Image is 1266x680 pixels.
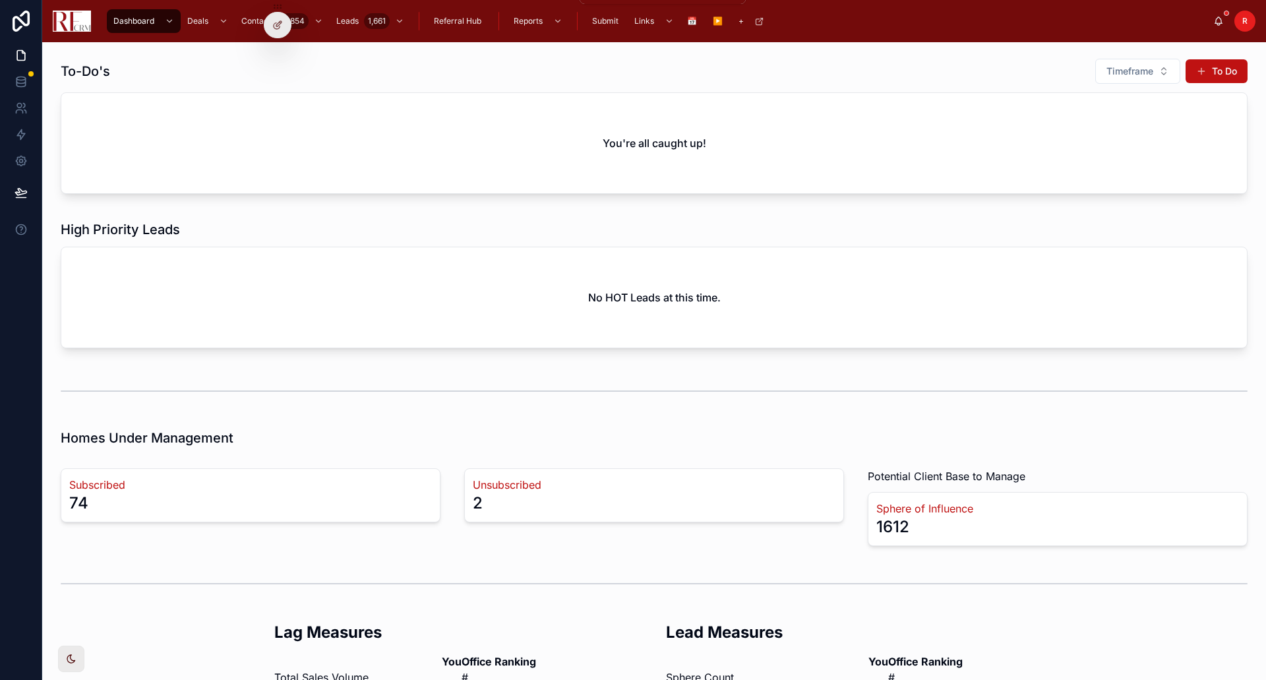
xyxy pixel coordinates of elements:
h2: Lead Measures [666,621,1034,643]
th: Office Ranking [888,654,963,669]
span: Links [634,16,654,26]
span: R [1242,16,1248,26]
span: Referral Hub [434,16,481,26]
div: scrollable content [102,7,1213,36]
span: Submit [592,16,618,26]
span: Leads [336,16,359,26]
span: 📅 [687,16,697,26]
div: 74 [69,493,88,514]
img: App logo [53,11,91,32]
a: Unsubscribed [473,477,835,493]
span: Reports [514,16,543,26]
a: Submit [586,9,628,33]
span: Dashboard [113,16,154,26]
h2: You're all caught up! [603,135,706,151]
h2: Lag Measures [274,621,642,643]
a: Deals [181,9,235,33]
a: Links [628,9,680,33]
button: To Do [1186,59,1248,83]
span: + [738,16,744,26]
h2: No HOT Leads at this time. [588,290,721,305]
a: Subscribed [69,477,432,493]
div: 1612 [876,516,909,538]
a: + [732,9,771,33]
a: Reports [507,9,569,33]
a: Dashboard [107,9,181,33]
th: You [442,654,462,669]
span: ▶️ [713,16,723,26]
a: Leads1,661 [330,9,411,33]
div: 1,661 [364,13,390,29]
div: 2 [473,493,483,514]
a: Contacts7,854 [235,9,330,33]
span: Deals [187,16,208,26]
h1: Homes Under Management [61,429,233,447]
span: Potential Client Base to Manage [868,468,1025,484]
a: 📅 [680,9,706,33]
a: ▶️ [706,9,732,33]
th: You [868,654,888,669]
button: Select Button [1095,59,1180,84]
th: Office Ranking [462,654,536,669]
span: Timeframe [1106,65,1153,78]
span: Contacts [241,16,275,26]
a: Sphere of Influence [876,501,1239,516]
div: 7,854 [280,13,309,29]
a: Referral Hub [427,9,491,33]
h1: High Priority Leads [61,220,180,239]
h1: To-Do's [61,62,110,80]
